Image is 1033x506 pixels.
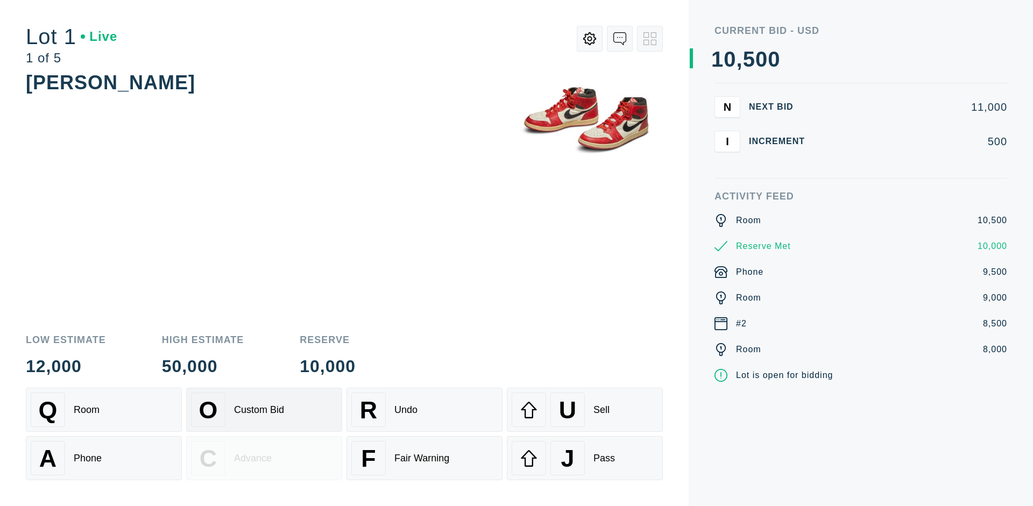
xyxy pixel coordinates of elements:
div: 1 [711,48,724,70]
div: Room [736,343,761,356]
div: Current Bid - USD [714,26,1007,35]
div: 11,000 [822,102,1007,112]
div: Lot is open for bidding [736,369,833,382]
div: 12,000 [26,358,106,375]
div: Phone [74,453,102,464]
button: N [714,96,740,118]
span: Q [39,396,58,424]
div: Undo [394,404,418,416]
button: OCustom Bid [186,388,342,432]
div: #2 [736,317,747,330]
div: 1 of 5 [26,52,117,65]
div: Activity Feed [714,191,1007,201]
div: Pass [593,453,615,464]
button: JPass [507,436,663,480]
div: 0 [755,48,768,70]
div: Next Bid [749,103,813,111]
div: Lot 1 [26,26,117,47]
div: 0 [768,48,780,70]
span: N [724,101,731,113]
span: R [360,396,377,424]
button: I [714,131,740,152]
div: Reserve [300,335,356,345]
span: J [561,445,574,472]
button: USell [507,388,663,432]
span: I [726,135,729,147]
div: Reserve Met [736,240,791,253]
button: CAdvance [186,436,342,480]
div: Increment [749,137,813,146]
div: Room [74,404,100,416]
button: QRoom [26,388,182,432]
div: High Estimate [162,335,244,345]
div: 10,000 [978,240,1007,253]
span: F [361,445,376,472]
span: A [39,445,56,472]
div: 5 [743,48,755,70]
div: Room [736,291,761,304]
div: Sell [593,404,610,416]
button: FFair Warning [346,436,503,480]
span: C [200,445,217,472]
div: 8,000 [983,343,1007,356]
span: O [199,396,218,424]
div: , [737,48,743,263]
div: 10,500 [978,214,1007,227]
div: 50,000 [162,358,244,375]
div: Low Estimate [26,335,106,345]
div: [PERSON_NAME] [26,72,195,94]
div: Room [736,214,761,227]
div: 9,000 [983,291,1007,304]
button: APhone [26,436,182,480]
div: Live [81,30,117,43]
div: Advance [234,453,272,464]
div: 10,000 [300,358,356,375]
div: 9,500 [983,266,1007,279]
div: Phone [736,266,763,279]
div: 500 [822,136,1007,147]
span: U [559,396,576,424]
div: 8,500 [983,317,1007,330]
button: RUndo [346,388,503,432]
div: Custom Bid [234,404,284,416]
div: Fair Warning [394,453,449,464]
div: 0 [724,48,736,70]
